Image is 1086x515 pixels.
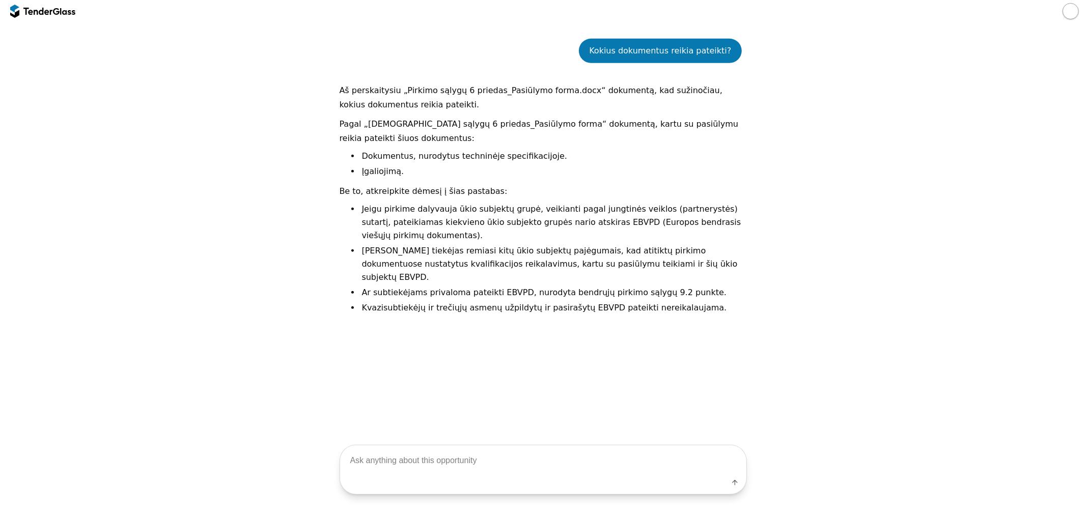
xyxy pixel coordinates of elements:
li: Dokumentus, nurodytus techninėje specifikacijoje. [360,150,747,163]
p: Aš perskaitysiu „Pirkimo sąlygų 6 priedas_Pasiūlymo forma.docx“ dokumentą, kad sužinočiau, kokius... [340,83,747,112]
p: Pagal „[DEMOGRAPHIC_DATA] sąlygų 6 priedas_Pasiūlymo forma“ dokumentą, kartu su pasiūlymu reikia ... [340,117,747,146]
li: [PERSON_NAME] tiekėjas remiasi kitų ūkio subjektų pajėgumais, kad atitiktų pirkimo dokumentuose n... [360,244,747,284]
p: Be to, atkreipkite dėmesį į šias pastabas: [340,184,747,198]
li: Ar subtiekėjams privaloma pateikti EBVPD, nurodyta bendrųjų pirkimo sąlygų 9.2 punkte. [360,286,747,299]
div: Kokius dokumentus reikia pateikti? [589,44,731,58]
li: Kvazisubtiekėjų ir trečiųjų asmenų užpildytų ir pasirašytų EBVPD pateikti nereikalaujama. [360,301,747,314]
li: Jeigu pirkime dalyvauja ūkio subjektų grupė, veikianti pagal jungtinės veiklos (partnerystės) sut... [360,203,747,242]
li: Įgaliojimą. [360,165,747,178]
